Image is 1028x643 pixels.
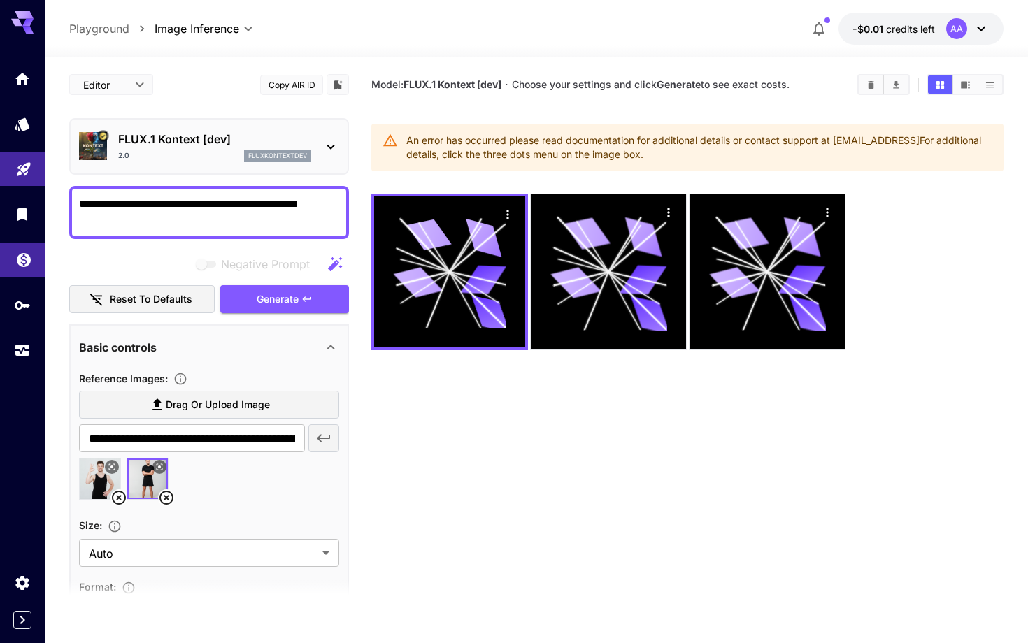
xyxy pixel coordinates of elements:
[118,131,311,147] p: FLUX.1 Kontext [dev]
[928,75,952,94] button: Show images in grid view
[79,391,339,419] label: Drag or upload image
[79,339,157,356] p: Basic controls
[79,519,102,531] span: Size :
[69,20,155,37] nav: breadcrumb
[89,545,317,562] span: Auto
[15,247,32,264] div: Wallet
[168,372,193,386] button: Upload a reference image to guide the result. This is needed for Image-to-Image or Inpainting. Su...
[79,125,339,168] div: Certified Model – Vetted for best performance and includes a commercial license.FLUX.1 Kontext [d...
[657,201,678,222] div: Actions
[248,151,307,161] p: fluxkontextdev
[102,519,127,533] button: Adjust the dimensions of the generated image by specifying its width and height in pixels, or sel...
[257,291,299,308] span: Generate
[953,75,978,94] button: Show images in video view
[406,128,992,167] div: An error has occurred please read documentation for additional details or contact support at [EMA...
[13,611,31,629] button: Expand sidebar
[155,20,239,37] span: Image Inference
[98,131,109,142] button: Certified Model – Vetted for best performance and includes a commercial license.
[69,285,215,314] button: Reset to defaults
[260,75,323,95] button: Copy AIR ID
[404,78,501,90] b: FLUX.1 Kontext [dev]
[886,23,935,35] span: credits left
[512,78,790,90] span: Choose your settings and click to see exact costs.
[505,76,508,93] p: ·
[978,75,1002,94] button: Show images in list view
[69,20,129,37] a: Playground
[166,396,270,414] span: Drag or upload image
[193,255,321,273] span: Negative prompts are not compatible with the selected model.
[884,75,908,94] button: Download All
[852,22,935,36] div: -$0.0056
[657,78,701,90] b: Generate
[14,115,31,133] div: Models
[838,13,1004,45] button: -$0.0056AA
[857,74,910,95] div: Clear ImagesDownload All
[83,78,127,92] span: Editor
[15,156,32,173] div: Playground
[14,296,31,314] div: API Keys
[14,342,31,359] div: Usage
[331,76,344,93] button: Add to library
[79,373,168,384] span: Reference Images :
[497,203,518,224] div: Actions
[371,78,501,90] span: Model:
[946,18,967,39] div: AA
[14,205,31,223] div: Library
[927,74,1004,95] div: Show images in grid viewShow images in video viewShow images in list view
[118,150,129,161] p: 2.0
[859,75,883,94] button: Clear Images
[816,201,837,222] div: Actions
[14,574,31,591] div: Settings
[221,256,310,273] span: Negative Prompt
[14,70,31,87] div: Home
[79,331,339,364] div: Basic controls
[852,23,886,35] span: -$0.01
[220,285,349,314] button: Generate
